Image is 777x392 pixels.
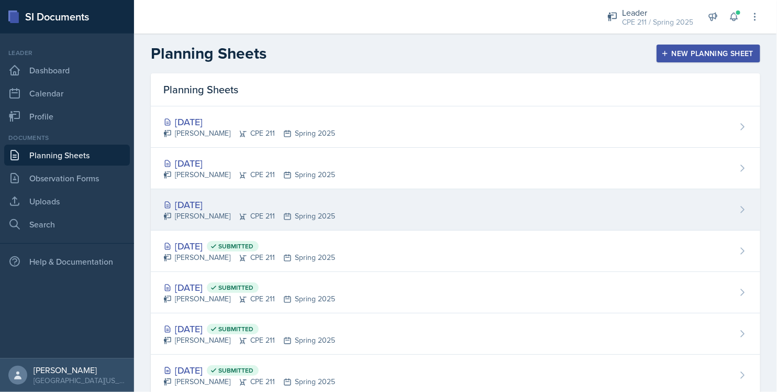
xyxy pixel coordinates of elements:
[4,60,130,81] a: Dashboard
[34,375,126,386] div: [GEOGRAPHIC_DATA][US_STATE] in [GEOGRAPHIC_DATA]
[163,211,335,222] div: [PERSON_NAME] CPE 211 Spring 2025
[163,363,335,377] div: [DATE]
[218,325,253,333] span: Submitted
[151,189,760,231] a: [DATE] [PERSON_NAME]CPE 211Spring 2025
[163,252,335,263] div: [PERSON_NAME] CPE 211 Spring 2025
[4,133,130,143] div: Documents
[622,17,693,28] div: CPE 211 / Spring 2025
[4,251,130,272] div: Help & Documentation
[163,376,335,387] div: [PERSON_NAME] CPE 211 Spring 2025
[4,168,130,189] a: Observation Forms
[163,156,335,170] div: [DATE]
[151,272,760,313] a: [DATE] Submitted [PERSON_NAME]CPE 211Spring 2025
[163,239,335,253] div: [DATE]
[657,45,760,62] button: New Planning Sheet
[151,313,760,355] a: [DATE] Submitted [PERSON_NAME]CPE 211Spring 2025
[163,198,335,212] div: [DATE]
[151,148,760,189] a: [DATE] [PERSON_NAME]CPE 211Spring 2025
[4,83,130,104] a: Calendar
[34,365,126,375] div: [PERSON_NAME]
[218,242,253,251] span: Submitted
[4,191,130,212] a: Uploads
[163,115,335,129] div: [DATE]
[163,322,335,336] div: [DATE]
[163,293,335,304] div: [PERSON_NAME] CPE 211 Spring 2025
[218,284,253,292] span: Submitted
[151,73,760,106] div: Planning Sheets
[151,106,760,148] a: [DATE] [PERSON_NAME]CPE 211Spring 2025
[163,128,335,139] div: [PERSON_NAME] CPE 211 Spring 2025
[163,169,335,180] div: [PERSON_NAME] CPE 211 Spring 2025
[622,6,693,19] div: Leader
[163,280,335,295] div: [DATE]
[663,49,753,58] div: New Planning Sheet
[4,145,130,166] a: Planning Sheets
[151,44,267,63] h2: Planning Sheets
[4,48,130,58] div: Leader
[163,335,335,346] div: [PERSON_NAME] CPE 211 Spring 2025
[151,231,760,272] a: [DATE] Submitted [PERSON_NAME]CPE 211Spring 2025
[4,106,130,127] a: Profile
[4,214,130,235] a: Search
[218,366,253,375] span: Submitted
